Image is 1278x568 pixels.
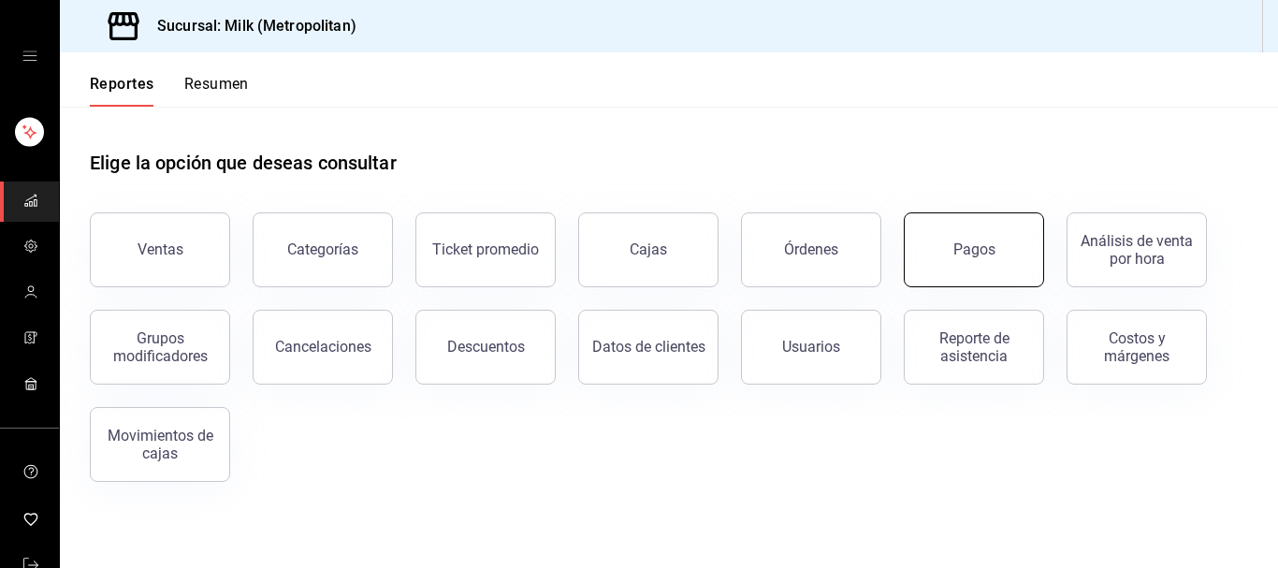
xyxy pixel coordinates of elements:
[90,75,154,107] button: Reportes
[1079,329,1195,365] div: Costos y márgenes
[253,310,393,385] button: Cancelaciones
[630,240,667,258] div: Cajas
[578,310,719,385] button: Datos de clientes
[275,338,371,356] div: Cancelaciones
[415,212,556,287] button: Ticket promedio
[1067,212,1207,287] button: Análisis de venta por hora
[90,75,249,107] div: navigation tabs
[90,149,397,177] h1: Elige la opción que deseas consultar
[432,240,539,258] div: Ticket promedio
[953,240,995,258] div: Pagos
[904,212,1044,287] button: Pagos
[90,310,230,385] button: Grupos modificadores
[578,212,719,287] button: Cajas
[102,427,218,462] div: Movimientos de cajas
[415,310,556,385] button: Descuentos
[782,338,840,356] div: Usuarios
[1067,310,1207,385] button: Costos y márgenes
[138,240,183,258] div: Ventas
[142,15,356,37] h3: Sucursal: Milk (Metropolitan)
[741,310,881,385] button: Usuarios
[784,240,838,258] div: Órdenes
[90,212,230,287] button: Ventas
[90,407,230,482] button: Movimientos de cajas
[253,212,393,287] button: Categorías
[447,338,525,356] div: Descuentos
[741,212,881,287] button: Órdenes
[1079,232,1195,268] div: Análisis de venta por hora
[22,49,37,64] button: open drawer
[592,338,705,356] div: Datos de clientes
[287,240,358,258] div: Categorías
[904,310,1044,385] button: Reporte de asistencia
[184,75,249,107] button: Resumen
[916,329,1032,365] div: Reporte de asistencia
[102,329,218,365] div: Grupos modificadores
